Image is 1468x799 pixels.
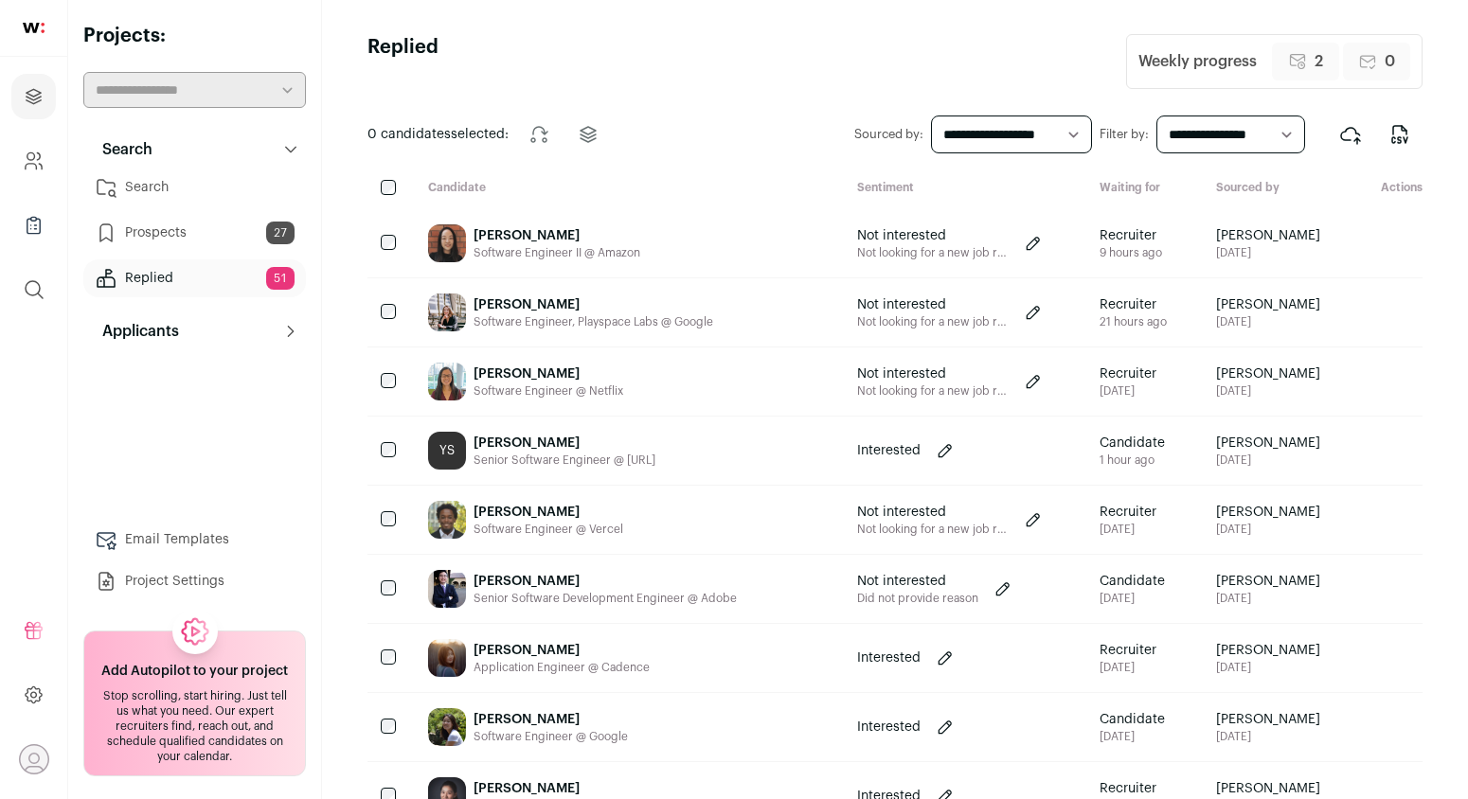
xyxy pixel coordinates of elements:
span: [PERSON_NAME] [1216,434,1320,453]
div: [PERSON_NAME] [474,503,623,522]
span: Recruiter [1100,364,1156,383]
img: edb4ab1c062e8dbfa399accd7395eae442a440a52dc36a3e0615fcb943479cbc [428,570,466,608]
span: Candidate [1100,710,1165,729]
p: Not interested [857,572,978,591]
span: [PERSON_NAME] [1216,503,1320,522]
div: Senior Software Development Engineer @ Adobe [474,591,737,606]
img: b64204ca09904aea7e488c249e16278c91329de6a6dc3aaf063c0707eb65af11.jpg [428,293,466,331]
div: [DATE] [1100,729,1165,744]
p: Interested [857,648,921,667]
p: Not interested [857,364,1009,383]
div: Weekly progress [1138,50,1257,73]
span: Candidate [1100,572,1165,591]
div: Software Engineer II @ Amazon [474,245,640,260]
span: [PERSON_NAME] [1216,364,1320,383]
div: Software Engineer @ Google [474,729,628,744]
div: 21 hours ago [1100,314,1167,329]
div: Application Engineer @ Cadence [474,660,650,675]
span: [DATE] [1216,245,1320,260]
p: Not looking for a new job right now [857,522,1009,537]
p: Interested [857,718,921,737]
p: Search [91,138,152,161]
span: 51 [266,267,295,290]
div: [PERSON_NAME] [474,295,713,314]
label: Filter by: [1100,127,1149,142]
div: [PERSON_NAME] [474,572,737,591]
p: Applicants [91,320,179,343]
span: selected: [367,125,509,144]
p: Interested [857,441,921,460]
button: Applicants [83,312,306,350]
a: Projects [11,74,56,119]
div: [PERSON_NAME] [474,434,655,453]
a: Email Templates [83,521,306,559]
span: [DATE] [1216,729,1320,744]
img: e9173a84ebe924263ddb02929c3378acc261a1ddbb7569b33ace392926ab8ba1 [428,224,466,262]
span: [PERSON_NAME] [1216,641,1320,660]
span: [PERSON_NAME] [1216,295,1320,314]
p: Did not provide reason [857,591,978,606]
span: Recruiter [1100,779,1156,798]
div: 1 hour ago [1100,453,1165,468]
div: Waiting for [1084,180,1201,198]
p: Not looking for a new job right now [857,314,1009,329]
span: Recruiter [1100,226,1162,245]
span: [DATE] [1216,383,1320,399]
p: Not looking for a new job right now [857,383,1009,399]
button: Export to ATS [1328,112,1373,157]
div: Software Engineer, Playspace Labs @ Google [474,314,713,329]
span: [PERSON_NAME] [1216,226,1320,245]
span: 27 [266,222,295,244]
a: Add Autopilot to your project Stop scrolling, start hiring. Just tell us what you need. Our exper... [83,630,306,776]
span: Recruiter [1100,295,1167,314]
a: Search [83,169,306,206]
label: Sourced by: [854,127,923,142]
div: [DATE] [1100,660,1156,675]
h2: Projects: [83,23,306,49]
span: 0 [1385,50,1395,73]
h1: Replied [367,34,439,89]
div: [PERSON_NAME] [474,364,623,383]
img: wellfound-shorthand-0d5821cbd27db2630d0214b213865d53afaa358527fdda9d0ea32b1df1b89c2c.svg [23,23,45,33]
div: 9 hours ago [1100,245,1162,260]
p: Not looking for a new job right now [857,245,1009,260]
span: [PERSON_NAME] [1216,710,1320,729]
div: Actions [1354,180,1423,198]
button: Open dropdown [19,744,49,774]
span: Recruiter [1100,641,1156,660]
button: Search [83,131,306,169]
a: Prospects27 [83,214,306,252]
div: Software Engineer @ Netflix [474,383,623,399]
div: Sourced by [1201,180,1354,198]
p: Not interested [857,295,1009,314]
div: Candidate [413,180,842,198]
div: [PERSON_NAME] [474,779,803,798]
div: [PERSON_NAME] [474,710,628,729]
div: [DATE] [1100,383,1156,399]
a: Project Settings [83,562,306,600]
a: Company and ATS Settings [11,138,56,184]
img: c475129f22a807339bcb8e3cf418f9a907fe02617c98bb3e0047786ce825a86f.jpg [428,501,466,539]
span: [DATE] [1216,453,1320,468]
span: 2 [1315,50,1323,73]
p: Not interested [857,503,1009,522]
button: Export to CSV [1377,112,1423,157]
span: Recruiter [1100,503,1156,522]
a: Replied51 [83,259,306,297]
a: Company Lists [11,203,56,248]
span: [DATE] [1216,591,1320,606]
img: 60c106fa869e0731bec541c40cb82b7d366fa6c3bec489029b959fe903188805 [428,363,466,400]
div: [DATE] [1100,591,1165,606]
div: Sentiment [842,180,1084,198]
span: [PERSON_NAME] [1216,572,1320,591]
span: [DATE] [1216,314,1320,329]
h2: Add Autopilot to your project [101,662,288,681]
div: [PERSON_NAME] [474,641,650,660]
img: f2d690a8439332fb3794edae721df7a1efbe3a76f0fc6b26d8f9f6e7ad72b412.jpg [428,639,466,677]
div: [PERSON_NAME] [474,226,640,245]
span: [DATE] [1216,660,1320,675]
div: YS [428,432,466,470]
div: Senior Software Engineer @ [URL] [474,453,655,468]
span: [DATE] [1216,522,1320,537]
div: Software Engineer @ Vercel [474,522,623,537]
